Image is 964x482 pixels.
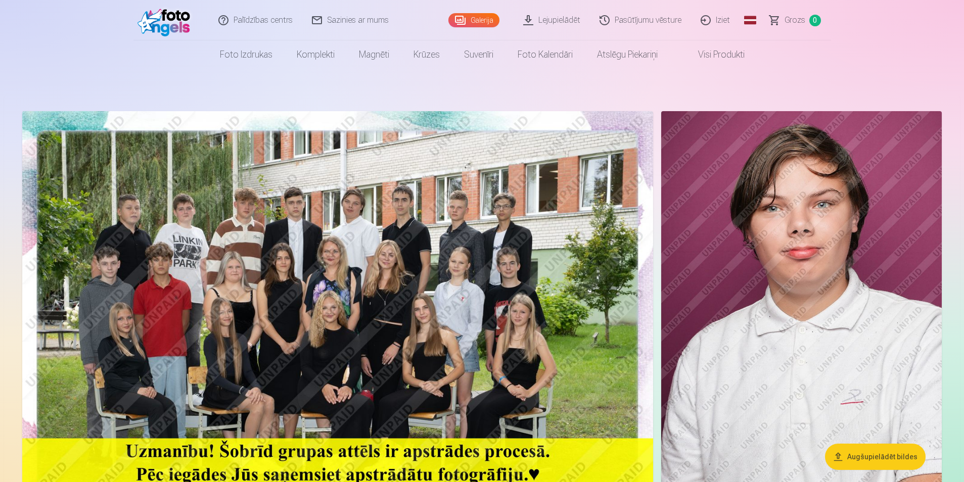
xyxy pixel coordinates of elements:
[285,40,347,69] a: Komplekti
[347,40,401,69] a: Magnēti
[785,14,805,26] span: Grozs
[452,40,506,69] a: Suvenīri
[506,40,585,69] a: Foto kalendāri
[585,40,670,69] a: Atslēgu piekariņi
[809,15,821,26] span: 0
[448,13,499,27] a: Galerija
[825,444,926,470] button: Augšupielādēt bildes
[137,4,196,36] img: /fa1
[401,40,452,69] a: Krūzes
[670,40,757,69] a: Visi produkti
[208,40,285,69] a: Foto izdrukas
